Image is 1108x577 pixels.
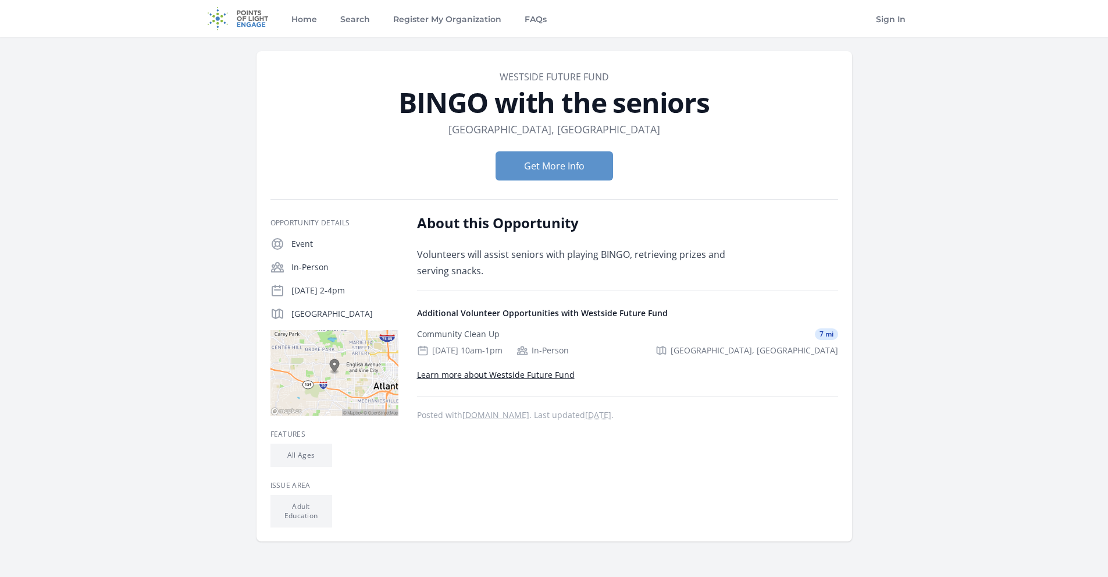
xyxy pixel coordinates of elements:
span: 7 mi [815,328,838,340]
p: [DATE] 2-4pm [291,285,398,296]
div: [DATE] 10am-1pm [417,345,503,356]
h2: About this Opportunity [417,214,757,232]
h3: Opportunity Details [270,218,398,228]
button: Get More Info [496,151,613,180]
div: Community Clean Up [417,328,500,340]
dd: [GEOGRAPHIC_DATA], [GEOGRAPHIC_DATA] [448,121,660,137]
a: Learn more about Westside Future Fund [417,369,575,380]
p: Event [291,238,398,250]
p: In-Person [291,261,398,273]
a: Westside Future Fund [500,70,609,83]
span: [GEOGRAPHIC_DATA], [GEOGRAPHIC_DATA] [671,345,838,356]
div: In-Person [516,345,569,356]
h4: Additional Volunteer Opportunities with Westside Future Fund [417,307,838,319]
h1: BINGO with the seniors [270,89,838,116]
p: Volunteers will assist seniors with playing BINGO, retrieving prizes and serving snacks. [417,246,757,279]
a: [DOMAIN_NAME] [462,409,529,420]
h3: Features [270,430,398,439]
h3: Issue area [270,481,398,490]
p: Posted with . Last updated . [417,410,838,420]
p: [GEOGRAPHIC_DATA] [291,308,398,320]
abbr: Fri, Jul 11, 2025 7:24 PM [585,409,611,420]
li: Adult Education [270,495,332,528]
img: Map [270,330,398,416]
li: All Ages [270,444,332,467]
a: Community Clean Up 7 mi [DATE] 10am-1pm In-Person [GEOGRAPHIC_DATA], [GEOGRAPHIC_DATA] [412,319,843,366]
